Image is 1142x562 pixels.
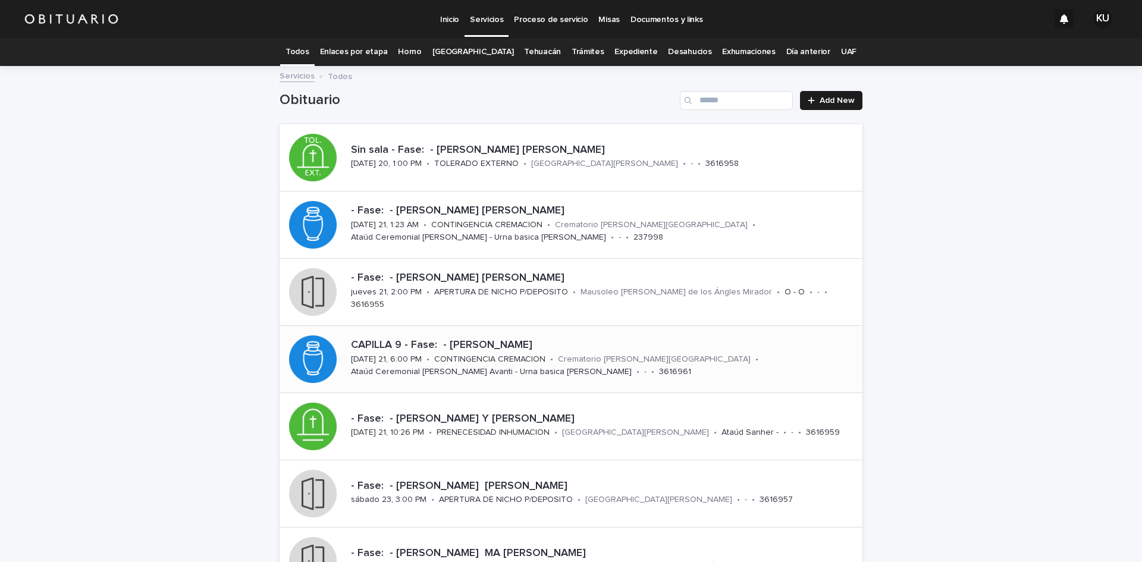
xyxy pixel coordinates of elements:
[614,38,657,66] a: Expediente
[791,428,793,438] p: -
[752,220,755,230] p: •
[683,159,686,169] p: •
[547,220,550,230] p: •
[668,38,711,66] a: Desahucios
[810,287,812,297] p: •
[680,91,793,110] input: Search
[573,287,576,297] p: •
[783,428,786,438] p: •
[434,354,545,365] p: CONTINGENCIA CREMACION
[659,367,691,377] p: 3616961
[798,428,801,438] p: •
[351,480,858,493] p: - Fase: - [PERSON_NAME] [PERSON_NAME]
[24,7,119,31] img: HUM7g2VNRLqGMmR9WVqf
[351,428,424,438] p: [DATE] 21, 10:26 PM
[280,393,862,460] a: - Fase: - [PERSON_NAME] Y [PERSON_NAME][DATE] 21, 10:26 PM•PRENECESIDAD INHUMACION•[GEOGRAPHIC_DA...
[434,159,519,169] p: TOLERADO EXTERNO
[351,159,422,169] p: [DATE] 20, 1:00 PM
[785,287,805,297] p: O - O
[431,220,542,230] p: CONTINGENCIA CREMACION
[705,159,739,169] p: 3616958
[351,495,426,505] p: sábado 23, 3:00 PM
[328,69,352,82] p: Todos
[755,354,758,365] p: •
[285,38,309,66] a: Todos
[722,38,775,66] a: Exhumaciones
[280,191,862,259] a: - Fase: - [PERSON_NAME] [PERSON_NAME][DATE] 21, 1:23 AM•CONTINGENCIA CREMACION•Crematorio [PERSON...
[280,68,315,82] a: Servicios
[1093,10,1112,29] div: KU
[760,495,793,505] p: 3616957
[280,124,862,191] a: Sin sala - Fase: - [PERSON_NAME] [PERSON_NAME][DATE] 20, 1:00 PM•TOLERADO EXTERNO•[GEOGRAPHIC_DAT...
[824,287,827,297] p: •
[619,233,621,243] p: -
[626,233,629,243] p: •
[800,91,862,110] a: Add New
[351,220,419,230] p: [DATE] 21, 1:23 AM
[429,428,432,438] p: •
[351,367,632,377] p: Ataúd Ceremonial [PERSON_NAME] Avanti - Urna basica [PERSON_NAME]
[806,428,840,438] p: 3616959
[611,233,614,243] p: •
[841,38,857,66] a: UAF
[351,413,858,426] p: - Fase: - [PERSON_NAME] Y [PERSON_NAME]
[562,428,709,438] p: [GEOGRAPHIC_DATA][PERSON_NAME]
[523,159,526,169] p: •
[426,354,429,365] p: •
[698,159,701,169] p: •
[398,38,421,66] a: Horno
[437,428,550,438] p: PRENECESIDAD INHUMACION
[531,159,678,169] p: [GEOGRAPHIC_DATA][PERSON_NAME]
[280,92,675,109] h1: Obituario
[585,495,732,505] p: [GEOGRAPHIC_DATA][PERSON_NAME]
[280,460,862,528] a: - Fase: - [PERSON_NAME] [PERSON_NAME]sábado 23, 3:00 PM•APERTURA DE NICHO P/DEPOSITO•[GEOGRAPHIC_...
[351,300,384,310] p: 3616955
[745,495,747,505] p: -
[423,220,426,230] p: •
[578,495,581,505] p: •
[572,38,604,66] a: Trámites
[351,354,422,365] p: [DATE] 21, 6:00 PM
[550,354,553,365] p: •
[426,159,429,169] p: •
[737,495,740,505] p: •
[554,428,557,438] p: •
[351,547,858,560] p: - Fase: - [PERSON_NAME] MA [PERSON_NAME]
[351,272,858,285] p: - Fase: - [PERSON_NAME] [PERSON_NAME]
[817,287,820,297] p: -
[752,495,755,505] p: •
[644,367,647,377] p: -
[721,428,779,438] p: Ataúd Sanher -
[555,220,748,230] p: Crematorio [PERSON_NAME][GEOGRAPHIC_DATA]
[777,287,780,297] p: •
[351,144,858,157] p: Sin sala - Fase: - [PERSON_NAME] [PERSON_NAME]
[691,159,693,169] p: -
[280,259,862,326] a: - Fase: - [PERSON_NAME] [PERSON_NAME]jueves 21, 2:00 PM•APERTURA DE NICHO P/DEPOSITO•Mausoleo [PE...
[820,96,855,105] span: Add New
[351,287,422,297] p: jueves 21, 2:00 PM
[439,495,573,505] p: APERTURA DE NICHO P/DEPOSITO
[581,287,772,297] p: Mausoleo [PERSON_NAME] de los Ángles Mirador
[351,233,606,243] p: Ataúd Ceremonial [PERSON_NAME] - Urna basica [PERSON_NAME]
[636,367,639,377] p: •
[714,428,717,438] p: •
[351,205,858,218] p: - Fase: - [PERSON_NAME] [PERSON_NAME]
[524,38,561,66] a: Tehuacán
[651,367,654,377] p: •
[432,38,514,66] a: [GEOGRAPHIC_DATA]
[434,287,568,297] p: APERTURA DE NICHO P/DEPOSITO
[280,326,862,393] a: CAPILLA 9 - Fase: - [PERSON_NAME][DATE] 21, 6:00 PM•CONTINGENCIA CREMACION•Crematorio [PERSON_NAM...
[431,495,434,505] p: •
[786,38,830,66] a: Día anterior
[351,339,858,352] p: CAPILLA 9 - Fase: - [PERSON_NAME]
[426,287,429,297] p: •
[558,354,751,365] p: Crematorio [PERSON_NAME][GEOGRAPHIC_DATA]
[320,38,388,66] a: Enlaces por etapa
[633,233,663,243] p: 237998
